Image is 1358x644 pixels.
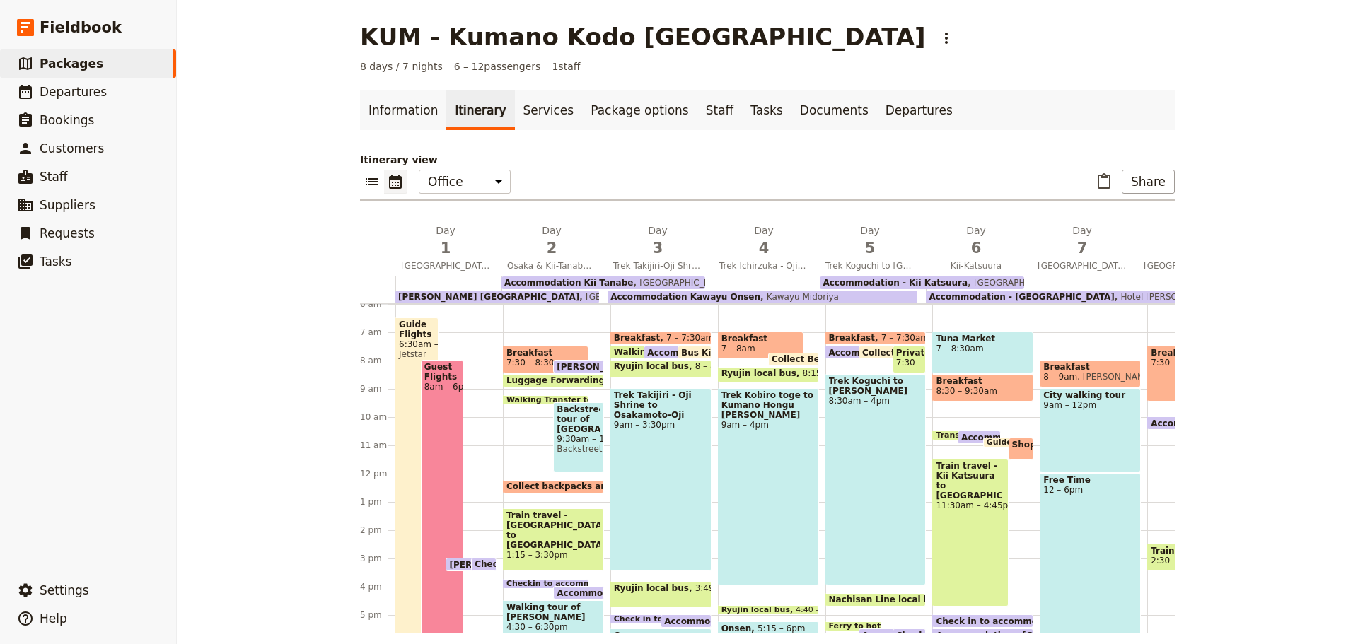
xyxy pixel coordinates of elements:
[877,90,961,130] a: Departures
[829,622,895,631] span: Ferry to hotel
[813,223,828,276] button: Add before day 5
[932,459,1008,607] div: Train travel - Kii Katsuura to [GEOGRAPHIC_DATA]11:30am – 4:45pm
[610,360,712,378] div: Ryujin local bus8 – 8:40am
[614,333,666,343] span: Breakfast
[360,383,395,394] div: 9 am
[829,333,881,343] span: Breakfast
[1040,360,1141,387] div: Breakfast8 – 9am[PERSON_NAME] Cafe
[881,333,929,343] span: 7 – 7:30am
[360,298,395,310] div: 6 am
[829,348,985,357] span: Accommodation Kawayu Onsen
[608,223,714,276] button: Day3Trek Takijiri-Oji Shrine to Chikatsuyu-Oji
[610,292,760,302] span: Accommodation Kawayu Onsen
[614,583,695,593] span: Ryujin local bus
[399,339,435,349] span: 6:30am – 6:30pm
[553,360,603,373] div: [PERSON_NAME] [GEOGRAPHIC_DATA]
[987,438,1210,447] span: Guide to purchase tickets to [GEOGRAPHIC_DATA]
[552,59,580,74] span: 1 staff
[1040,473,1141,642] div: Free Time12 – 6pm
[718,367,819,382] div: Ryujin local bus8:15 – 8:50am
[721,420,816,430] span: 9am – 4pm
[678,346,712,359] div: Bus Kitty
[40,198,95,212] span: Suppliers
[475,559,613,569] span: Check in to accommodation
[399,320,435,339] span: Guide Flights
[718,388,819,585] div: Trek Kobiro toge to Kumano Hongu [PERSON_NAME]9am – 4pm
[503,480,604,493] div: Collect backpacks and transfer to station
[893,346,927,373] div: Private taxi transfer7:30 – 8:30am
[1115,292,1217,302] span: Hotel [PERSON_NAME]
[829,376,923,396] span: Trek Koguchi to [PERSON_NAME]
[1032,223,1138,276] button: Day7[GEOGRAPHIC_DATA]/shopping/dinner
[449,560,637,569] span: [PERSON_NAME] [GEOGRAPHIC_DATA]
[893,628,927,642] div: Checkin to accommodation
[360,153,1175,167] p: Itinerary view
[421,360,464,642] div: Guest Flights8am – 6pm
[40,583,89,597] span: Settings
[932,431,975,440] div: Transfer to [GEOGRAPHIC_DATA]
[919,223,934,276] button: Add before day 6
[796,606,852,614] span: 4:40 – 4:51pm
[859,628,916,642] div: Accommodation - Kii Katsuura
[553,586,603,599] div: Accommodation Kii Tanabe
[825,374,927,585] div: Trek Koguchi to [PERSON_NAME]8:30am – 4pm
[661,614,711,628] div: Accommodation Kawayu Onsen
[506,510,600,550] span: Train travel - [GEOGRAPHIC_DATA] to [GEOGRAPHIC_DATA]
[714,223,820,276] button: Day4Trek Ichirzuka - Oji to Kumano Hongu [PERSON_NAME]
[926,260,1026,271] span: Kii-Katsuura
[613,238,702,259] span: 3
[936,431,1084,440] span: Transfer to [GEOGRAPHIC_DATA]
[932,374,1033,402] div: Breakfast8:30 – 9:30am
[695,361,743,376] span: 8 – 8:40am
[968,278,1063,288] span: [GEOGRAPHIC_DATA]
[958,431,1001,444] div: Accommodation - Kii Katsuura
[1151,546,1245,556] span: Train Travel
[1038,223,1127,259] h2: Day
[772,354,902,364] span: Collect Bento box lunches
[360,90,446,130] a: Information
[1012,440,1144,450] span: Shop for lunch and snacks
[932,238,1021,259] span: 6
[825,223,915,259] h2: Day
[1043,485,1137,495] span: 12 – 6pm
[768,353,818,366] div: Collect Bento box lunches
[862,631,1014,640] span: Accommodation - Kii Katsuura
[610,346,668,359] div: Walking Transfer to bus station
[40,85,107,99] span: Departures
[1009,438,1034,460] div: Shop for lunch and snacks
[40,226,95,240] span: Requests
[395,260,496,271] span: [GEOGRAPHIC_DATA]
[608,291,917,303] div: Accommodation Kawayu OnsenKawayu Midoriya
[601,223,615,276] button: Add before day 3
[758,623,806,640] span: 5:15 – 6pm
[389,226,403,240] button: Add before day 1
[936,334,1030,344] span: Tuna Market
[614,347,770,357] span: Walking Transfer to bus station
[389,246,403,260] button: Add before day 1
[360,496,395,508] div: 1 pm
[1077,372,1175,382] span: [PERSON_NAME] Cafe
[515,90,583,130] a: Services
[721,390,816,420] span: Trek Kobiro toge to Kumano Hongu [PERSON_NAME]
[614,361,695,371] span: Ryujin local bus
[1026,223,1040,276] button: Add before day 7
[610,332,712,345] div: Breakfast7 – 7:30am
[504,278,633,288] span: Accommodation Kii Tanabe
[360,553,395,564] div: 3 pm
[557,444,600,454] span: Backstreet Tours
[718,621,819,642] div: Onsen5:15 – 6pm
[1038,238,1127,259] span: 7
[506,396,671,404] span: Walking Transfer to Tour meet point
[820,276,1023,289] div: Accommodation - Kii Katsuura[GEOGRAPHIC_DATA]
[360,355,395,366] div: 8 am
[506,481,710,491] span: Collect backpacks and transfer to station
[360,609,395,621] div: 5 pm
[934,26,958,50] button: Actions
[557,404,600,434] span: Backstreet tour of [GEOGRAPHIC_DATA]
[506,348,585,358] span: Breakfast
[825,621,883,631] div: Ferry to hotel
[926,223,1032,276] button: Day6Kii-Katsuura
[718,605,819,615] div: Ryujin local bus4:40 – 4:51pm
[40,57,103,71] span: Packages
[40,113,94,127] span: Bookings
